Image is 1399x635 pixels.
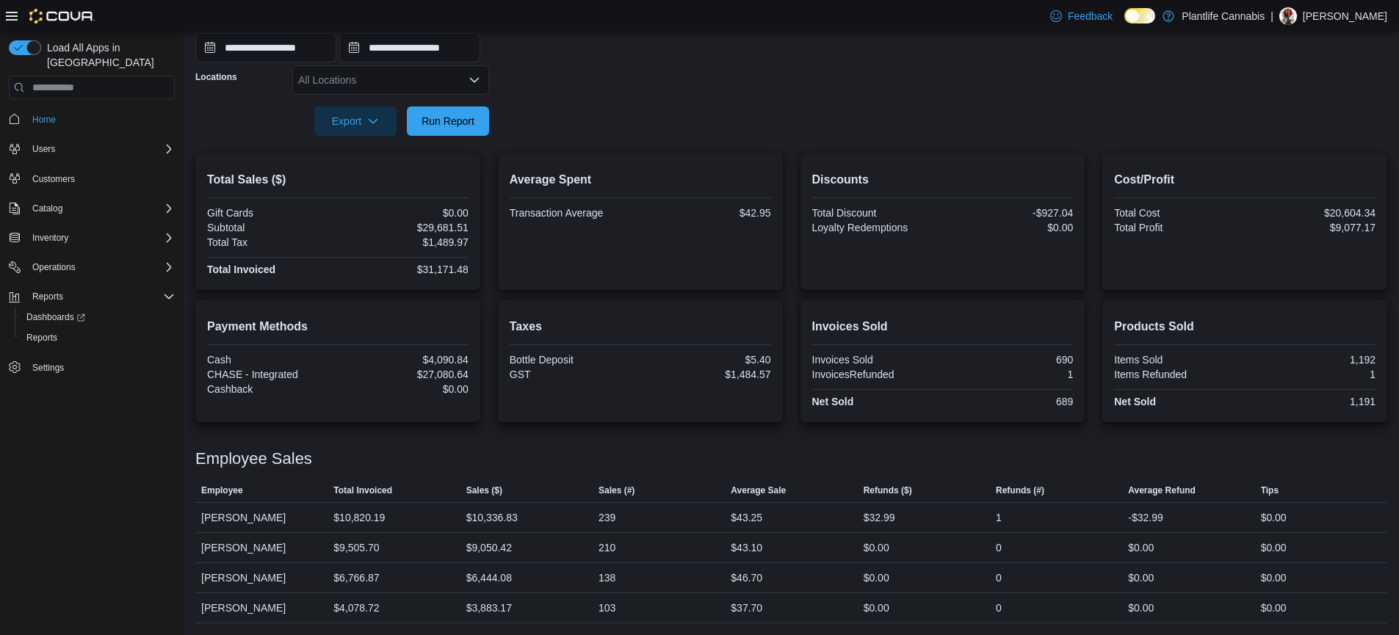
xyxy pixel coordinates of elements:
div: 1,191 [1248,396,1375,407]
div: $43.25 [731,509,762,526]
div: GST [510,369,637,380]
span: Run Report [422,114,474,128]
div: $0.00 [341,207,469,219]
a: Dashboards [15,307,181,327]
button: Open list of options [469,74,480,86]
div: $0.00 [1261,509,1287,526]
h2: Invoices Sold [812,318,1074,335]
a: Settings [26,359,70,377]
h3: Employee Sales [195,450,312,468]
button: Export [314,106,397,136]
div: 0 [996,539,1002,556]
div: Items Refunded [1114,369,1242,380]
span: Sales (#) [599,485,635,496]
div: $10,820.19 [333,509,385,526]
input: Dark Mode [1124,8,1155,23]
div: $0.00 [945,222,1073,233]
button: Catalog [26,200,68,217]
span: Export [323,106,388,136]
div: 1 [996,509,1002,526]
button: Reports [26,288,69,305]
div: $43.10 [731,539,762,556]
div: $5.40 [643,354,771,366]
div: Total Discount [812,207,940,219]
div: $0.00 [1261,599,1287,617]
div: 239 [599,509,615,526]
div: CHASE - Integrated [207,369,335,380]
span: Dashboards [21,308,175,326]
div: Loyalty Redemptions [812,222,940,233]
div: Cashback [207,383,335,395]
a: Customers [26,170,81,188]
div: $9,077.17 [1248,222,1375,233]
span: Catalog [32,203,62,214]
div: 1 [1248,369,1375,380]
div: Total Cost [1114,207,1242,219]
a: Dashboards [21,308,91,326]
div: $0.00 [864,539,889,556]
h2: Cost/Profit [1114,171,1375,189]
div: 1 [945,369,1073,380]
span: Operations [26,258,175,276]
div: Transaction Average [510,207,637,219]
button: Operations [3,257,181,277]
span: Sales ($) [466,485,502,496]
div: 690 [945,354,1073,366]
div: Total Tax [207,236,335,248]
div: [PERSON_NAME] [195,563,328,592]
span: Refunds (#) [996,485,1044,496]
div: 0 [996,599,1002,617]
h2: Discounts [812,171,1074,189]
button: Operations [26,258,82,276]
span: Reports [21,329,175,346]
a: Feedback [1044,1,1118,31]
div: 689 [945,396,1073,407]
button: Users [3,139,181,159]
button: Run Report [407,106,489,136]
div: $4,078.72 [333,599,379,617]
span: Customers [26,170,175,188]
span: Catalog [26,200,175,217]
button: Settings [3,357,181,378]
div: $1,489.97 [341,236,469,248]
span: Average Refund [1128,485,1196,496]
div: -$32.99 [1128,509,1163,526]
button: Customers [3,168,181,189]
span: Users [26,140,175,158]
div: InvoicesRefunded [812,369,940,380]
span: Refunds ($) [864,485,912,496]
img: Cova [29,9,95,23]
button: Inventory [26,229,74,247]
div: $0.00 [864,569,889,587]
div: $4,090.84 [341,354,469,366]
span: Users [32,143,55,155]
div: $32.99 [864,509,895,526]
a: Home [26,111,62,128]
div: $0.00 [1128,599,1154,617]
div: $0.00 [1261,569,1287,587]
div: $0.00 [864,599,889,617]
span: Reports [26,288,175,305]
a: Reports [21,329,63,346]
div: Cash [207,354,335,366]
div: 103 [599,599,615,617]
div: $0.00 [341,383,469,395]
strong: Net Sold [1114,396,1156,407]
p: | [1270,7,1273,25]
div: Items Sold [1114,354,1242,366]
span: Home [26,109,175,128]
div: 0 [996,569,1002,587]
div: $0.00 [1128,569,1154,587]
div: $20,604.34 [1248,207,1375,219]
div: $0.00 [1128,539,1154,556]
div: $6,766.87 [333,569,379,587]
div: Subtotal [207,222,335,233]
div: $29,681.51 [341,222,469,233]
div: Gift Cards [207,207,335,219]
input: Press the down key to open a popover containing a calendar. [195,33,336,62]
span: Tips [1261,485,1279,496]
div: Sam Kovacs [1279,7,1297,25]
div: $46.70 [731,569,762,587]
span: Reports [26,332,57,344]
span: Employee [201,485,243,496]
